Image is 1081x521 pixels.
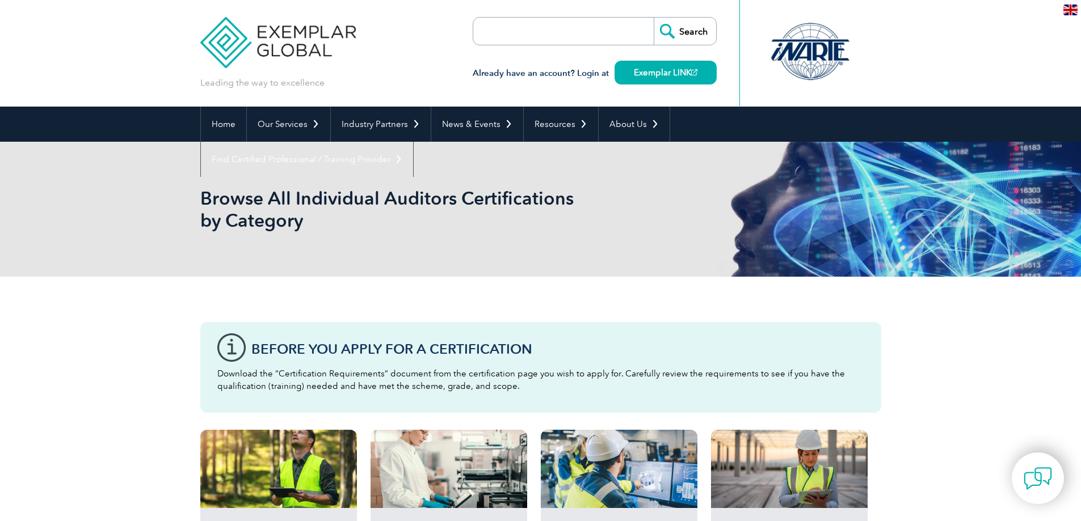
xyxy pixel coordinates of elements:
a: About Us [599,107,670,142]
a: Find Certified Professional / Training Provider [201,142,413,177]
a: Home [201,107,246,142]
a: Industry Partners [331,107,431,142]
h1: Browse All Individual Auditors Certifications by Category [200,187,636,231]
input: Search [654,18,716,45]
img: contact-chat.png [1024,464,1052,493]
p: Download the “Certification Requirements” document from the certification page you wish to apply ... [217,367,864,392]
p: Leading the way to excellence [200,77,325,89]
a: News & Events [431,107,523,142]
img: en [1063,5,1078,15]
h3: Already have an account? Login at [473,66,717,81]
h3: Before You Apply For a Certification [251,342,864,356]
a: Our Services [247,107,330,142]
a: Resources [524,107,598,142]
img: open_square.png [691,69,697,75]
a: Exemplar LINK [615,61,717,84]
